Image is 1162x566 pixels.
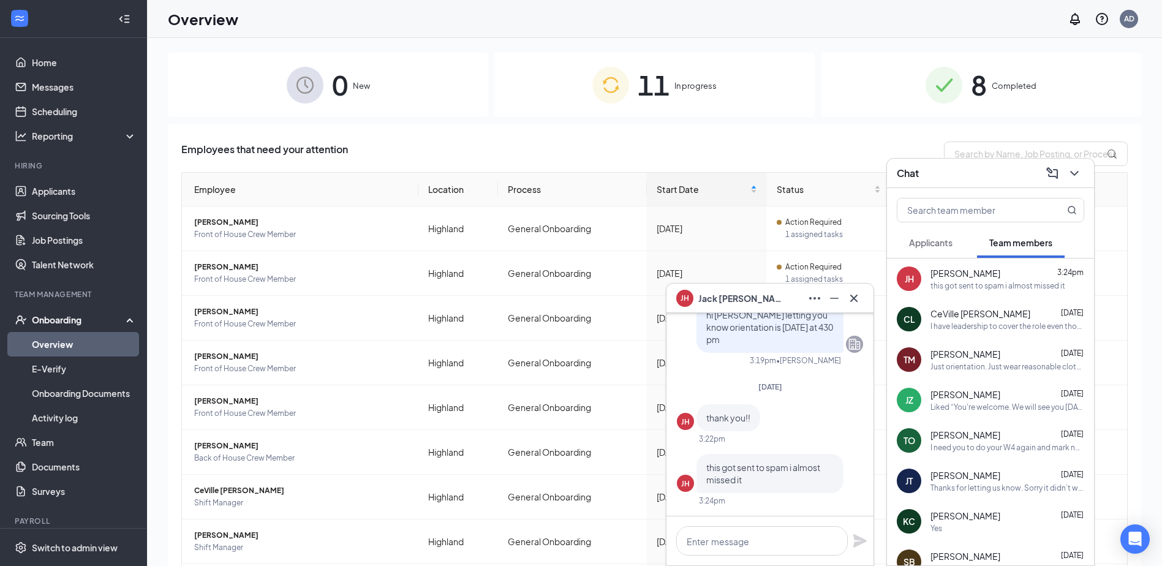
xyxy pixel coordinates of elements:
div: Just orientation. Just wear reasonable clothes [930,361,1084,372]
a: Messages [32,75,137,99]
div: AD [1124,13,1134,24]
div: Liked “You're welcome. We will see you [DATE]” [930,402,1084,412]
div: Payroll [15,516,134,526]
div: this got sent to spam i almost missed it [930,281,1065,291]
td: Highland [418,385,498,430]
span: New [353,80,370,92]
span: 1 assigned tasks [785,228,881,241]
span: CeVille [PERSON_NAME] [194,485,409,497]
div: JT [905,475,913,487]
div: TO [904,434,915,447]
svg: Minimize [827,291,842,306]
svg: Collapse [118,13,130,25]
span: Shift Manager [194,541,409,554]
div: 3:24pm [699,496,725,506]
th: Location [418,173,498,206]
a: Sourcing Tools [32,203,137,228]
td: General Onboarding [498,385,647,430]
div: JH [905,273,914,285]
div: JZ [905,394,913,406]
span: hi [PERSON_NAME] letting you know orientation is [DATE] at 430 pm [706,309,833,345]
svg: ComposeMessage [1045,166,1060,181]
div: [DATE] [657,311,756,325]
span: [DATE] [1061,308,1084,317]
span: Completed [992,80,1036,92]
svg: MagnifyingGlass [1067,205,1077,215]
span: [PERSON_NAME] [930,469,1000,481]
span: Action Required [785,216,842,228]
div: TM [904,353,915,366]
span: [DATE] [1061,470,1084,479]
a: Documents [32,455,137,479]
td: Highland [418,341,498,385]
span: CeVille [PERSON_NAME] [930,308,1030,320]
td: Highland [418,206,498,251]
button: Cross [844,289,864,308]
span: Applicants [909,237,953,248]
td: General Onboarding [498,475,647,519]
span: [PERSON_NAME] [194,216,409,228]
div: [DATE] 12:00 AM [657,535,756,548]
span: 3:24pm [1057,268,1084,277]
span: Team members [989,237,1052,248]
div: 3:19pm [750,355,776,366]
th: Status [767,173,891,206]
span: [PERSON_NAME] [930,348,1000,360]
span: [DATE] [1061,389,1084,398]
span: Front of House Crew Member [194,228,409,241]
td: General Onboarding [498,341,647,385]
th: Employee [182,173,418,206]
div: CL [904,313,915,325]
button: ChevronDown [1065,164,1084,183]
span: Status [777,183,872,196]
span: [PERSON_NAME] [194,306,409,318]
span: [PERSON_NAME] [194,440,409,452]
button: ComposeMessage [1043,164,1062,183]
span: Jack [PERSON_NAME] [698,292,784,305]
svg: Plane [853,534,867,548]
span: [DATE] [1061,551,1084,560]
td: Highland [418,519,498,564]
svg: Ellipses [807,291,822,306]
span: 11 [638,64,670,106]
span: Front of House Crew Member [194,407,409,420]
h1: Overview [168,9,238,29]
input: Search team member [897,198,1043,222]
a: Scheduling [32,99,137,124]
span: [PERSON_NAME] [194,350,409,363]
div: Switch to admin view [32,541,118,554]
svg: UserCheck [15,314,27,326]
td: Highland [418,475,498,519]
div: Thanks for letting us know. Sorry it didn’t work out. Best of luck to you. [930,483,1084,493]
span: 8 [971,64,987,106]
svg: Settings [15,541,27,554]
span: In progress [674,80,717,92]
div: JH [681,478,690,489]
div: Open Intercom Messenger [1120,524,1150,554]
div: [DATE] [657,266,756,280]
div: 3:22pm [699,434,725,444]
a: Surveys [32,479,137,504]
td: Highland [418,251,498,296]
span: Front of House Crew Member [194,363,409,375]
span: Start Date [657,183,747,196]
a: Team [32,430,137,455]
div: Onboarding [32,314,126,326]
span: [DATE] [1061,510,1084,519]
div: Team Management [15,289,134,300]
span: Front of House Crew Member [194,273,409,285]
span: [PERSON_NAME] [930,429,1000,441]
div: Yes [930,523,942,534]
button: Minimize [824,289,844,308]
span: Action Required [785,261,842,273]
span: Employees that need your attention [181,141,348,166]
span: [DATE] [758,382,782,391]
div: KC [903,515,915,527]
span: [PERSON_NAME] [194,261,409,273]
svg: WorkstreamLogo [13,12,26,25]
div: Hiring [15,160,134,171]
td: General Onboarding [498,296,647,341]
span: [DATE] [1061,349,1084,358]
div: [DATE] [657,490,756,504]
span: [DATE] [1061,429,1084,439]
